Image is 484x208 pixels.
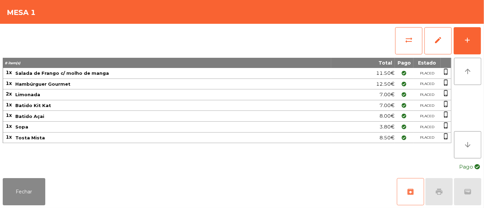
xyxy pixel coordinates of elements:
td: PLACED [414,79,441,90]
button: edit [424,27,452,54]
span: phone_iphone [442,90,449,97]
span: archive [406,188,415,196]
span: 2x [6,91,12,97]
span: 11.50€ [376,69,394,78]
i: arrow_downward [464,141,472,149]
td: PLACED [414,68,441,79]
span: 1x [6,134,12,140]
td: PLACED [414,100,441,111]
span: 1x [6,80,12,86]
button: sync_alt [395,27,422,54]
div: add [463,36,471,44]
span: sync_alt [405,36,413,44]
span: Salada de Frango c/ molho de manga [15,70,109,76]
span: Batido Açai [15,114,44,119]
span: edit [434,36,442,44]
span: Hambúrguer Gourmet [15,81,70,87]
span: phone_iphone [442,79,449,86]
span: Limonada [15,92,40,97]
td: PLACED [414,111,441,122]
span: phone_iphone [442,111,449,118]
span: 12.50€ [376,80,394,89]
td: PLACED [414,89,441,100]
span: Batido Kit Kat [15,103,51,108]
span: 8.50€ [380,133,394,142]
h4: Mesa 1 [7,7,36,18]
span: 1x [6,112,12,118]
button: Fechar [3,178,45,205]
span: phone_iphone [442,122,449,129]
span: Sopa [15,124,28,129]
span: 1x [6,102,12,108]
button: arrow_downward [454,131,481,158]
span: 7.00€ [380,90,394,99]
th: Pago [395,58,414,68]
span: 8 item(s) [5,61,20,65]
button: arrow_upward [454,58,481,85]
span: 7.00€ [380,101,394,110]
td: PLACED [414,133,441,143]
span: 1x [6,69,12,75]
span: 1x [6,123,12,129]
button: add [454,27,481,54]
td: PLACED [414,122,441,133]
span: phone_iphone [442,101,449,107]
button: archive [397,178,424,205]
span: phone_iphone [442,68,449,75]
span: 8.00€ [380,111,394,121]
span: 3.80€ [380,122,394,132]
span: Pago [459,162,473,172]
th: Estado [414,58,441,68]
i: arrow_upward [464,67,472,75]
span: phone_iphone [442,133,449,140]
th: Total [331,58,395,68]
span: Tosta Mista [15,135,45,140]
